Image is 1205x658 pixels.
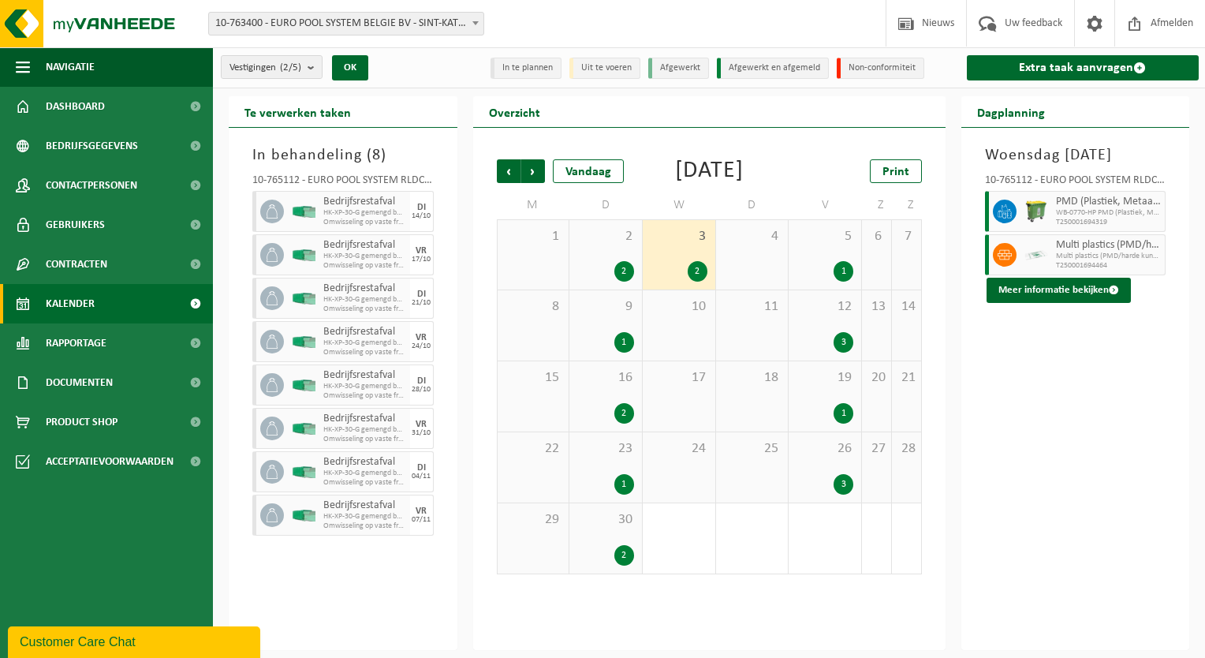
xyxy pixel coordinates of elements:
span: Vorige [497,159,520,183]
span: 15 [506,369,561,387]
span: Omwisseling op vaste frequentie [323,261,406,271]
td: D [569,191,643,219]
span: 5 [796,228,853,245]
span: Bedrijfsrestafval [323,499,406,512]
div: 28/10 [412,386,431,394]
div: 1 [614,332,634,353]
td: D [716,191,789,219]
span: 25 [724,440,781,458]
div: DI [417,463,426,473]
span: 8 [506,298,561,316]
span: 14 [900,298,913,316]
span: Gebruikers [46,205,105,245]
span: 4 [724,228,781,245]
li: Uit te voeren [569,58,640,79]
span: Navigatie [46,47,95,87]
span: 27 [870,440,883,458]
div: 2 [614,261,634,282]
span: HK-XP-30-G gemengd bedrijfsafval [323,252,406,261]
div: 14/10 [412,212,431,220]
h2: Dagplanning [961,96,1061,127]
span: Print [882,166,909,178]
span: Omwisseling op vaste frequentie [323,478,406,488]
span: 6 [870,228,883,245]
img: HK-XP-30-GN-00 [292,379,315,391]
span: 11 [724,298,781,316]
li: In te plannen [491,58,561,79]
span: Documenten [46,363,113,402]
img: HK-XP-30-GN-00 [292,249,315,261]
div: 1 [614,474,634,495]
img: HK-XP-30-GN-00 [292,466,315,478]
span: 13 [870,298,883,316]
div: 24/10 [412,342,431,350]
div: VR [416,507,427,516]
a: Extra taak aanvragen [967,55,1199,80]
div: 04/11 [412,473,431,480]
span: 10-763400 - EURO POOL SYSTEM BELGIE BV - SINT-KATELIJNE-WAVER [209,13,483,35]
span: 18 [724,369,781,387]
span: Omwisseling op vaste frequentie [323,305,406,314]
span: 24 [651,440,707,458]
span: Rapportage [46,323,106,363]
span: T250001694319 [1056,218,1162,227]
span: Dashboard [46,87,105,126]
span: PMD (Plastiek, Metaal, Drankkartons) (bedrijven) [1056,196,1162,208]
img: HK-XP-30-GN-00 [292,206,315,218]
td: V [789,191,862,219]
span: Vestigingen [229,56,301,80]
span: HK-XP-30-G gemengd bedrijfsafval [323,382,406,391]
div: 2 [614,403,634,424]
button: Meer informatie bekijken [987,278,1131,303]
h3: In behandeling ( ) [252,144,434,167]
div: [DATE] [675,159,744,183]
div: DI [417,290,426,299]
div: 21/10 [412,299,431,307]
div: VR [416,246,427,256]
span: Bedrijfsrestafval [323,282,406,295]
div: 10-765112 - EURO POOL SYSTEM RLDC - ZELLIK [985,175,1166,191]
span: 1 [506,228,561,245]
span: HK-XP-30-G gemengd bedrijfsafval [323,425,406,435]
span: 23 [577,440,634,458]
li: Non-conformiteit [837,58,924,79]
img: HK-XP-30-GN-00 [292,510,315,522]
span: 10-763400 - EURO POOL SYSTEM BELGIE BV - SINT-KATELIJNE-WAVER [208,12,484,36]
span: T250001694464 [1056,261,1162,271]
td: Z [892,191,922,219]
div: 1 [834,261,853,282]
div: DI [417,203,426,212]
div: Vandaag [553,159,624,183]
h2: Te verwerken taken [229,96,367,127]
span: Bedrijfsgegevens [46,126,138,166]
span: HK-XP-30-G gemengd bedrijfsafval [323,208,406,218]
span: 22 [506,440,561,458]
span: Bedrijfsrestafval [323,239,406,252]
button: Vestigingen(2/5) [221,55,323,79]
span: 21 [900,369,913,387]
span: Omwisseling op vaste frequentie [323,522,406,531]
div: 3 [834,332,853,353]
span: 7 [900,228,913,245]
div: 07/11 [412,516,431,524]
li: Afgewerkt [648,58,709,79]
span: Multi plastics (PMD/harde kunststof/spanbanden/EPS/folie) [1056,252,1162,261]
span: 10 [651,298,707,316]
span: Contactpersonen [46,166,137,205]
span: Bedrijfsrestafval [323,369,406,382]
div: VR [416,333,427,342]
a: Print [870,159,922,183]
span: 20 [870,369,883,387]
img: HK-XP-30-GN-00 [292,293,315,305]
img: HK-XP-30-GN-00 [292,336,315,348]
span: 8 [372,148,381,163]
div: 3 [834,474,853,495]
span: 2 [577,228,634,245]
td: Z [862,191,892,219]
div: 2 [614,545,634,566]
span: Acceptatievoorwaarden [46,442,173,481]
h2: Overzicht [473,96,556,127]
span: Multi plastics (PMD/harde kunststoffen/spanbanden/EPS/folie naturel/folie gemengd) [1056,239,1162,252]
span: HK-XP-30-G gemengd bedrijfsafval [323,338,406,348]
span: HK-XP-30-G gemengd bedrijfsafval [323,469,406,478]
